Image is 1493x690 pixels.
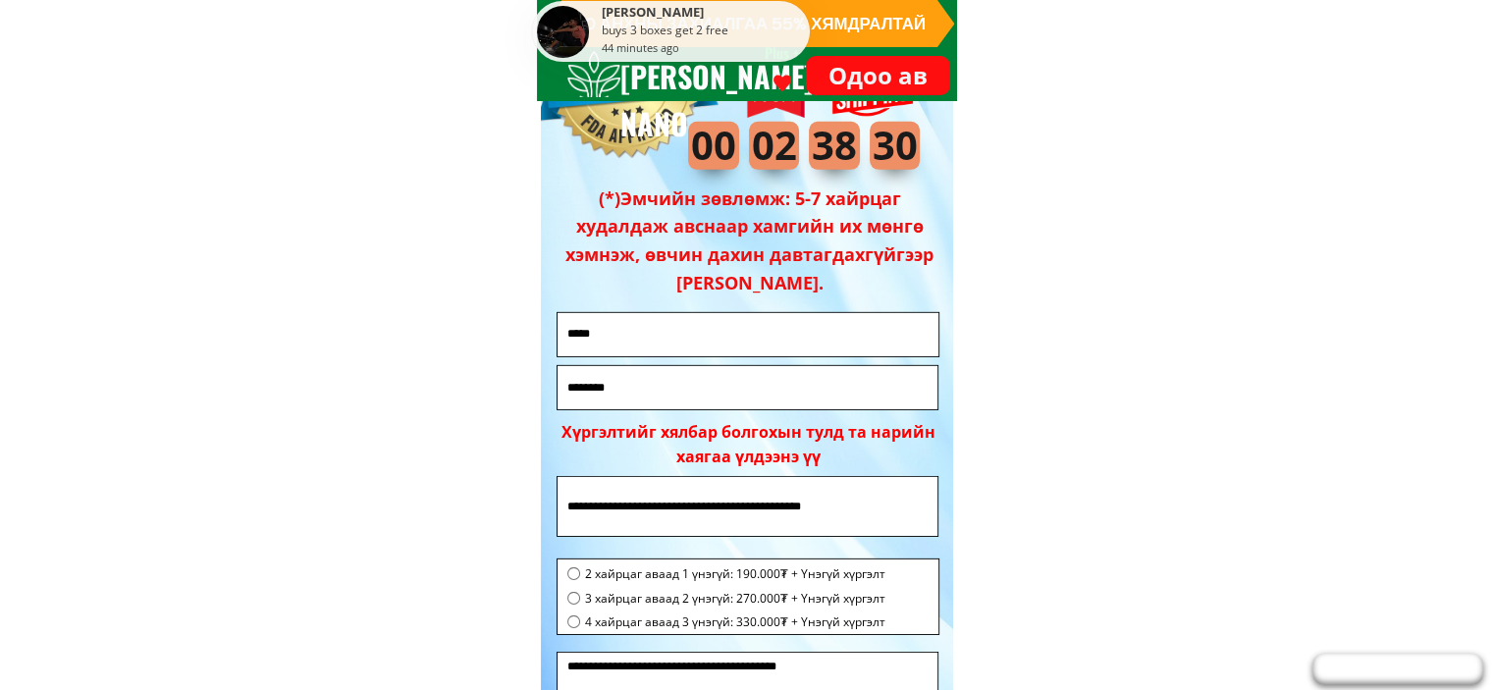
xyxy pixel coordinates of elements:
[602,23,805,39] div: buys 3 boxes get 2 free
[620,53,838,147] h3: [PERSON_NAME] NANO
[585,612,885,631] span: 4 хайрцаг аваад 3 үнэгүй: 330.000₮ + Үнэгүй хүргэлт
[585,589,885,608] span: 3 хайрцаг аваад 2 үнэгүй: 270.000₮ + Үнэгүй хүргэлт
[806,56,950,95] p: Одоо ав
[585,564,885,583] span: 2 хайрцаг аваад 1 үнэгүй: 190.000₮ + Үнэгүй хүргэлт
[551,185,949,297] h3: (*)Эмчийн зөвлөмж: 5-7 хайрцаг худалдаж авснаар хамгийн их мөнгө хэмнэж, өвчин дахин давтагдахгүй...
[602,6,805,23] div: [PERSON_NAME]
[602,39,679,57] div: 44 minutes ago
[561,420,935,470] div: Хүргэлтийг хялбар болгохын тулд та нарийн хаягаа үлдээнэ үү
